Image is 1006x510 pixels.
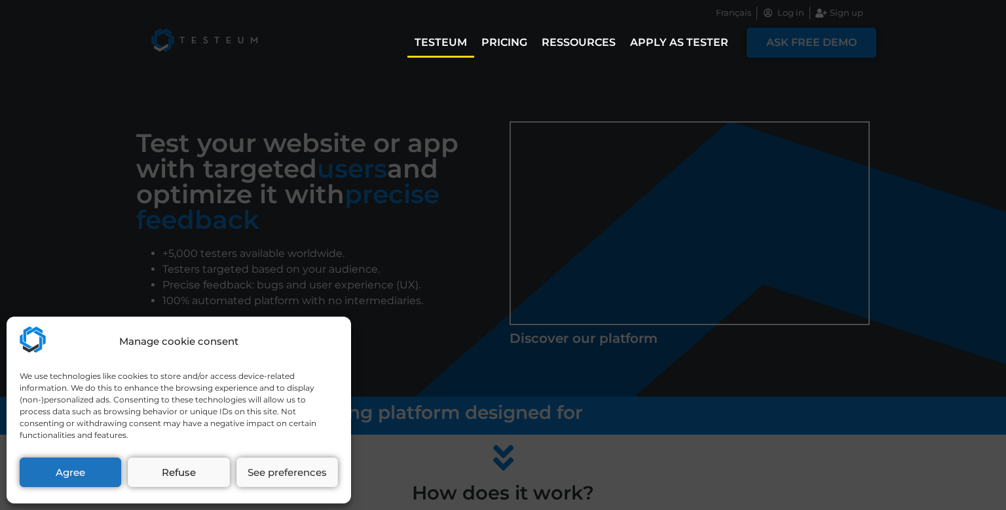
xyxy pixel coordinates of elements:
a: Testeum [407,28,474,58]
button: See preferences [236,458,338,487]
a: Ressources [534,28,623,58]
a: Apply as tester [623,28,736,58]
div: We use technologies like cookies to store and/or access device-related information. We do this to... [20,370,337,441]
img: Testeum.com - Application crowdtesting platform [20,326,46,353]
div: Manage cookie consent [119,334,238,349]
a: Pricing [474,28,534,58]
button: Agree [20,458,121,487]
button: Refuse [128,458,229,487]
nav: Menu [407,28,736,58]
